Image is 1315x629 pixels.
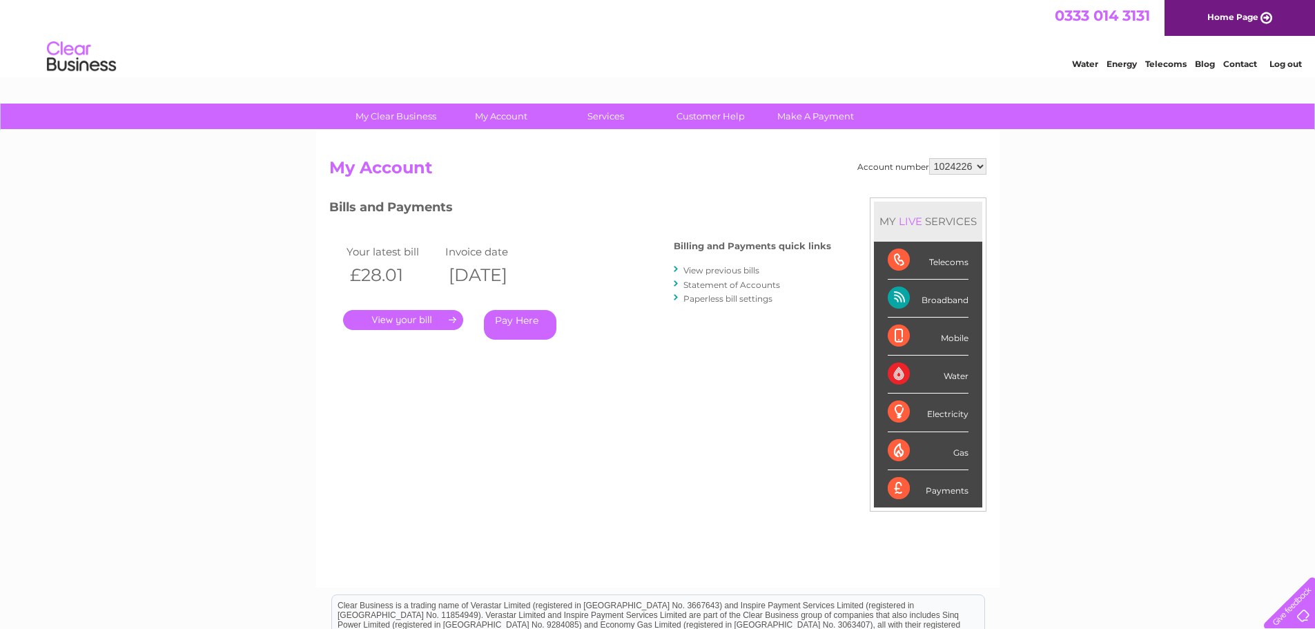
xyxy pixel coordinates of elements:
[1195,59,1215,69] a: Blog
[332,8,984,67] div: Clear Business is a trading name of Verastar Limited (registered in [GEOGRAPHIC_DATA] No. 3667643...
[888,432,968,470] div: Gas
[1269,59,1302,69] a: Log out
[343,310,463,330] a: .
[888,470,968,507] div: Payments
[46,36,117,78] img: logo.png
[329,158,986,184] h2: My Account
[1223,59,1257,69] a: Contact
[683,280,780,290] a: Statement of Accounts
[683,265,759,275] a: View previous bills
[442,242,541,261] td: Invoice date
[888,242,968,280] div: Telecoms
[484,310,556,340] a: Pay Here
[888,318,968,356] div: Mobile
[444,104,558,129] a: My Account
[1107,59,1137,69] a: Energy
[343,261,442,289] th: £28.01
[888,394,968,432] div: Electricity
[442,261,541,289] th: [DATE]
[654,104,768,129] a: Customer Help
[1055,7,1150,24] a: 0333 014 3131
[339,104,453,129] a: My Clear Business
[874,202,982,241] div: MY SERVICES
[888,280,968,318] div: Broadband
[549,104,663,129] a: Services
[1145,59,1187,69] a: Telecoms
[896,215,925,228] div: LIVE
[674,241,831,251] h4: Billing and Payments quick links
[343,242,442,261] td: Your latest bill
[683,293,772,304] a: Paperless bill settings
[329,197,831,222] h3: Bills and Payments
[857,158,986,175] div: Account number
[1072,59,1098,69] a: Water
[759,104,873,129] a: Make A Payment
[888,356,968,394] div: Water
